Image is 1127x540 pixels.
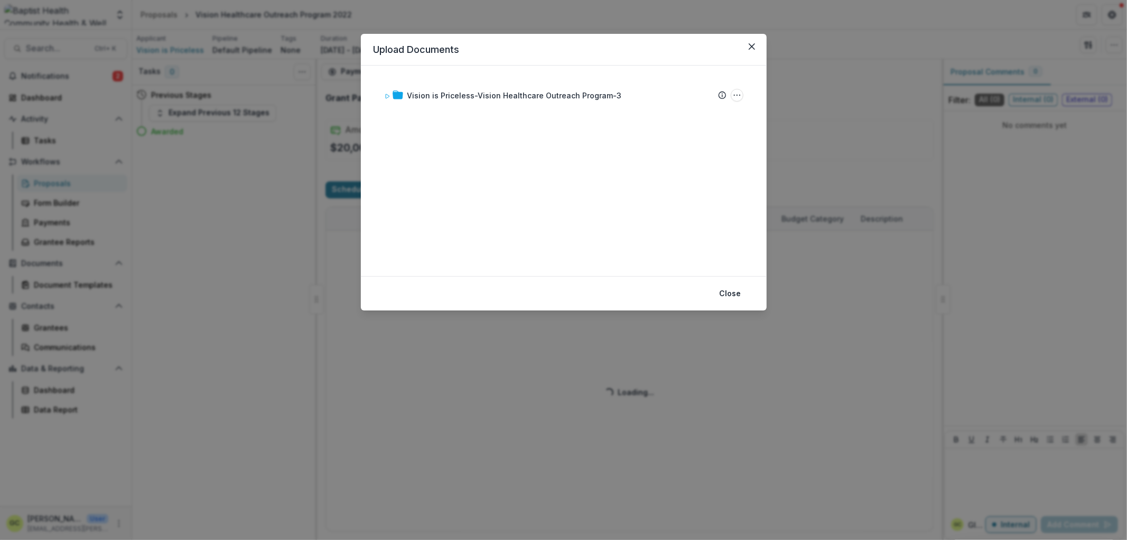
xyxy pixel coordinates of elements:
[407,90,622,101] div: Vision is Priceless-Vision Healthcare Outreach Program-3
[361,34,767,66] header: Upload Documents
[380,85,748,106] div: Vision is Priceless-Vision Healthcare Outreach Program-3Vision is Priceless-Vision Healthcare Out...
[743,38,760,55] button: Close
[731,89,743,102] button: Vision is Priceless-Vision Healthcare Outreach Program-3 Options
[713,285,748,302] button: Close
